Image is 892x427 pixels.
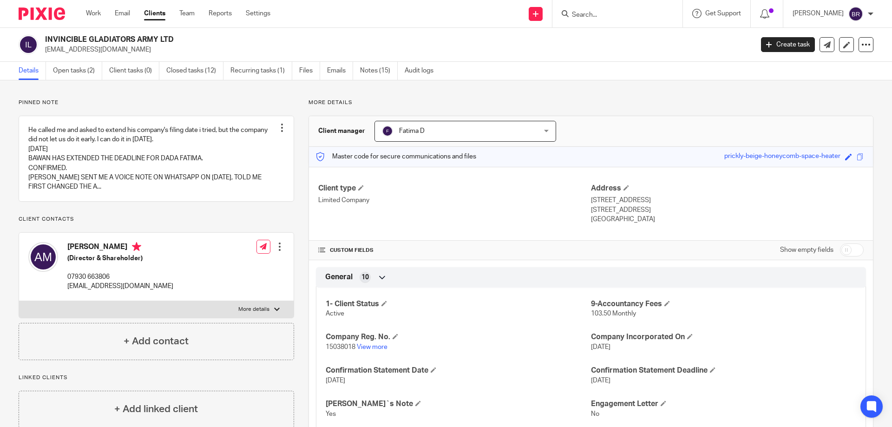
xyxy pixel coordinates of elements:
[316,152,476,161] p: Master code for secure communications and files
[591,310,636,317] span: 103.50 Monthly
[326,399,591,409] h4: [PERSON_NAME]`s Note
[45,45,747,54] p: [EMAIL_ADDRESS][DOMAIN_NAME]
[591,377,610,384] span: [DATE]
[19,62,46,80] a: Details
[405,62,440,80] a: Audit logs
[591,196,864,205] p: [STREET_ADDRESS]
[326,299,591,309] h4: 1- Client Status
[591,332,856,342] h4: Company Incorporated On
[591,299,856,309] h4: 9-Accountancy Fees
[318,196,591,205] p: Limited Company
[326,377,345,384] span: [DATE]
[325,272,353,282] span: General
[318,247,591,254] h4: CUSTOM FIELDS
[326,310,344,317] span: Active
[761,37,815,52] a: Create task
[67,254,173,263] h5: (Director & Shareholder)
[19,35,38,54] img: svg%3E
[19,99,294,106] p: Pinned note
[53,62,102,80] a: Open tasks (2)
[67,272,173,282] p: ‪07930 663806
[591,184,864,193] h4: Address
[591,411,599,417] span: No
[357,344,387,350] a: View more
[19,216,294,223] p: Client contacts
[591,344,610,350] span: [DATE]
[86,9,101,18] a: Work
[45,35,607,45] h2: INVINCIBLE GLADIATORS ARMY LTD
[67,242,173,254] h4: [PERSON_NAME]
[308,99,873,106] p: More details
[209,9,232,18] a: Reports
[179,9,195,18] a: Team
[19,374,294,381] p: Linked clients
[571,11,655,20] input: Search
[724,151,840,162] div: prickly-beige-honeycomb-space-heater
[230,62,292,80] a: Recurring tasks (1)
[19,7,65,20] img: Pixie
[326,411,336,417] span: Yes
[382,125,393,137] img: svg%3E
[326,332,591,342] h4: Company Reg. No.
[591,215,864,224] p: [GEOGRAPHIC_DATA]
[591,205,864,215] p: [STREET_ADDRESS]
[848,7,863,21] img: svg%3E
[318,126,365,136] h3: Client manager
[326,366,591,375] h4: Confirmation Statement Date
[166,62,223,80] a: Closed tasks (12)
[360,62,398,80] a: Notes (15)
[780,245,833,255] label: Show empty fields
[132,242,141,251] i: Primary
[124,334,189,348] h4: + Add contact
[246,9,270,18] a: Settings
[299,62,320,80] a: Files
[144,9,165,18] a: Clients
[28,242,58,272] img: svg%3E
[67,282,173,291] p: [EMAIL_ADDRESS][DOMAIN_NAME]
[705,10,741,17] span: Get Support
[793,9,844,18] p: [PERSON_NAME]
[399,128,425,134] span: Fatima D
[114,402,198,416] h4: + Add linked client
[115,9,130,18] a: Email
[238,306,269,313] p: More details
[591,399,856,409] h4: Engagement Letter
[327,62,353,80] a: Emails
[318,184,591,193] h4: Client type
[361,273,369,282] span: 10
[326,344,355,350] span: 15038018
[109,62,159,80] a: Client tasks (0)
[591,366,856,375] h4: Confirmation Statement Deadline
